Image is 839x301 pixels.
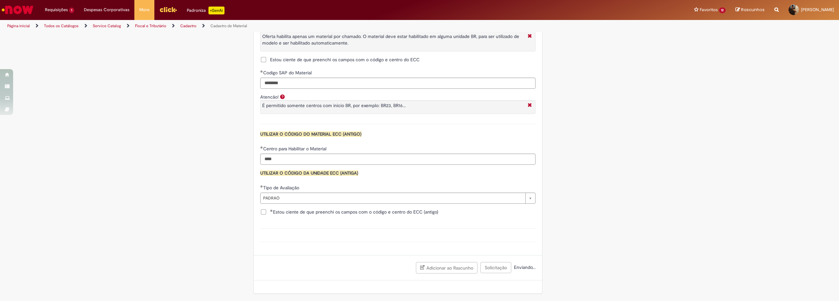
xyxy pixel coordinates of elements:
[735,7,765,13] a: Rascunhos
[84,7,129,13] span: Despesas Corporativas
[210,23,247,28] a: Cadastro de Material
[260,78,536,89] input: Codigo SAP do Material
[208,7,224,14] p: +GenAi
[7,23,30,28] a: Página inicial
[263,70,313,76] span: Codigo SAP do Material
[180,23,196,28] a: Cadastro
[187,7,224,14] div: Padroniza
[260,185,263,188] span: Obrigatório Preenchido
[93,23,121,28] a: Service Catalog
[741,7,765,13] span: Rascunhos
[270,209,273,212] span: Obrigatório Preenchido
[526,102,534,109] i: Fechar More information Por question_atencao
[270,56,419,63] span: Estou ciente de que preenchi os campos com o código e centro do ECC
[260,170,358,176] span: UTILIZAR O CÓDIGO DA UNIDADE ECC (ANTIGA)
[159,5,177,14] img: click_logo_yellow_360x200.png
[260,154,536,165] input: Centro para Habilitar o Material
[719,8,726,13] span: 12
[135,23,166,28] a: Fiscal e Tributário
[263,193,522,203] span: PADRAO
[263,185,301,191] span: Tipo de Avaliação
[69,8,74,13] span: 1
[260,131,361,137] span: UTILIZAR O CÓDIGO DO MATERIAL ECC (ANTIGO)
[263,146,328,152] span: Centro para Habilitar o Material
[45,7,68,13] span: Requisições
[260,146,263,149] span: Obrigatório Preenchido
[139,7,149,13] span: More
[260,70,263,73] span: Obrigatório Preenchido
[1,3,34,16] img: ServiceNow
[5,20,555,32] ul: Trilhas de página
[260,94,279,100] label: Atencão!
[44,23,79,28] a: Todos os Catálogos
[801,7,834,12] span: [PERSON_NAME]
[270,209,438,215] span: Estou ciente de que preenchi os campos com o código e centro do ECC (antigo)
[513,264,536,270] span: Enviando...
[526,33,534,40] i: Fechar More information Por question_aten_o
[262,102,524,109] p: É permitido somente centros com inicio BR, por exemplo: BR23, BR16...
[262,33,524,46] p: Oferta habilita apenas um material por chamado. O material deve estar habilitado em alguma unidad...
[279,94,286,99] span: Ajuda para Atencão!
[700,7,718,13] span: Favoritos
